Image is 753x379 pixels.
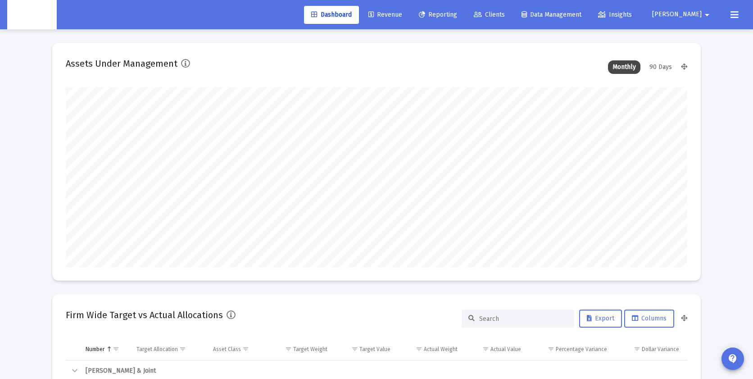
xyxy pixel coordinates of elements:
[548,346,554,352] span: Show filter options for column 'Percentage Variance'
[86,366,679,375] div: [PERSON_NAME] & Joint
[579,310,622,328] button: Export
[14,6,50,24] img: Dashboard
[351,346,358,352] span: Show filter options for column 'Target Value'
[66,308,223,322] h2: Firm Wide Target vs Actual Allocations
[479,315,567,323] input: Search
[136,346,178,353] div: Target Allocation
[514,6,589,24] a: Data Management
[285,346,292,352] span: Show filter options for column 'Target Weight'
[474,11,505,18] span: Clients
[424,346,458,353] div: Actual Weight
[368,11,402,18] span: Revenue
[304,6,359,24] a: Dashboard
[490,346,521,353] div: Actual Value
[608,60,640,74] div: Monthly
[419,11,457,18] span: Reporting
[397,338,464,360] td: Column Actual Weight
[634,346,640,352] span: Show filter options for column 'Dollar Variance'
[645,60,676,74] div: 90 Days
[242,346,249,352] span: Show filter options for column 'Asset Class'
[652,11,702,18] span: [PERSON_NAME]
[727,353,738,364] mat-icon: contact_support
[467,6,512,24] a: Clients
[702,6,712,24] mat-icon: arrow_drop_down
[311,11,352,18] span: Dashboard
[642,346,679,353] div: Dollar Variance
[613,338,687,360] td: Column Dollar Variance
[416,346,422,352] span: Show filter options for column 'Actual Weight'
[591,6,639,24] a: Insights
[522,11,581,18] span: Data Management
[293,346,327,353] div: Target Weight
[179,346,186,352] span: Show filter options for column 'Target Allocation'
[79,338,130,360] td: Column Number
[213,346,241,353] div: Asset Class
[113,346,119,352] span: Show filter options for column 'Number'
[412,6,464,24] a: Reporting
[556,346,607,353] div: Percentage Variance
[207,338,266,360] td: Column Asset Class
[464,338,527,360] td: Column Actual Value
[266,338,333,360] td: Column Target Weight
[66,56,177,71] h2: Assets Under Management
[598,11,632,18] span: Insights
[632,315,667,322] span: Columns
[482,346,489,352] span: Show filter options for column 'Actual Value'
[359,346,390,353] div: Target Value
[624,310,674,328] button: Columns
[587,315,614,322] span: Export
[641,5,723,23] button: [PERSON_NAME]
[527,338,614,360] td: Column Percentage Variance
[130,338,207,360] td: Column Target Allocation
[361,6,409,24] a: Revenue
[334,338,397,360] td: Column Target Value
[86,346,104,353] div: Number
